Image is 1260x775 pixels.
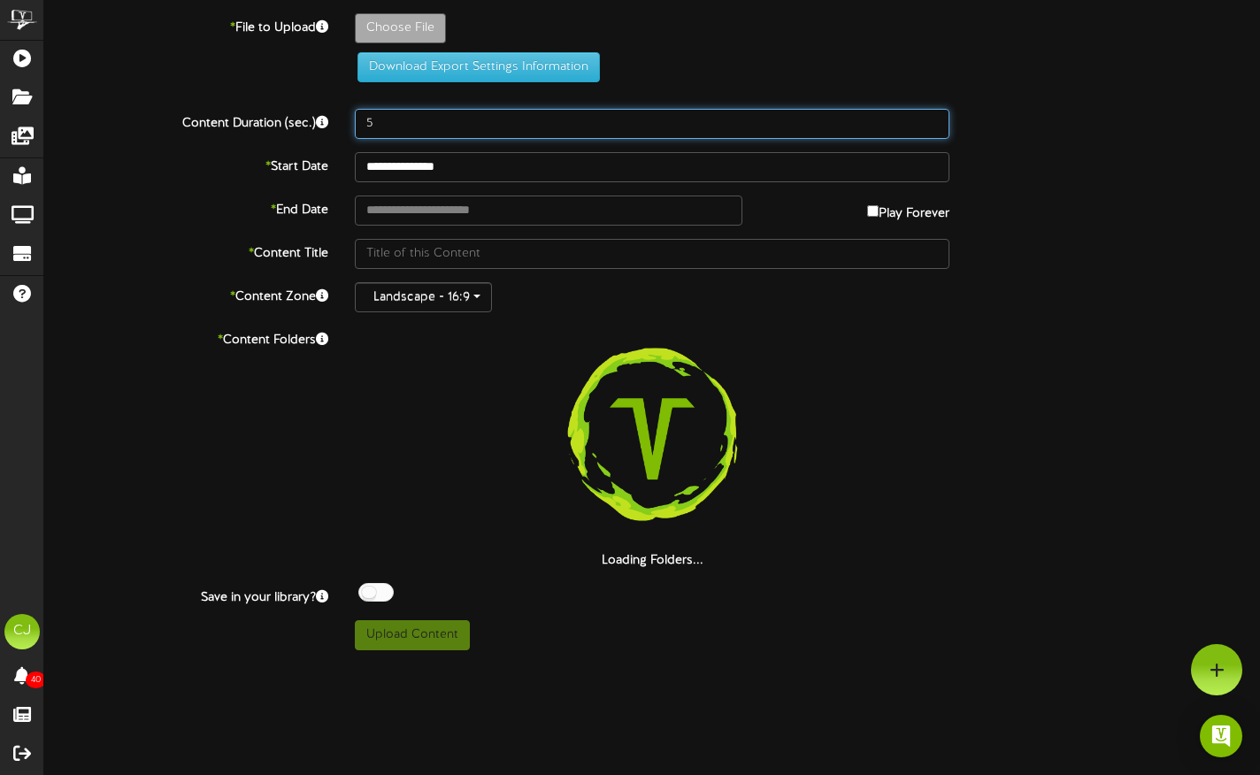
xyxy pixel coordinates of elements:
div: CJ [4,614,40,649]
button: Landscape - 16:9 [355,282,492,312]
label: Content Title [31,239,342,263]
img: loading-spinner-3.png [539,326,765,552]
label: Content Zone [31,282,342,306]
label: Start Date [31,152,342,176]
button: Upload Content [355,620,470,650]
strong: Loading Folders... [602,554,703,567]
input: Title of this Content [355,239,949,269]
input: Play Forever [867,205,879,217]
label: Content Folders [31,326,342,349]
a: Download Export Settings Information [349,60,600,73]
button: Download Export Settings Information [357,52,600,82]
label: End Date [31,196,342,219]
div: Open Intercom Messenger [1200,715,1242,757]
label: Save in your library? [31,583,342,607]
span: 40 [26,671,46,688]
label: File to Upload [31,13,342,37]
label: Content Duration (sec.) [31,109,342,133]
label: Play Forever [867,196,949,223]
